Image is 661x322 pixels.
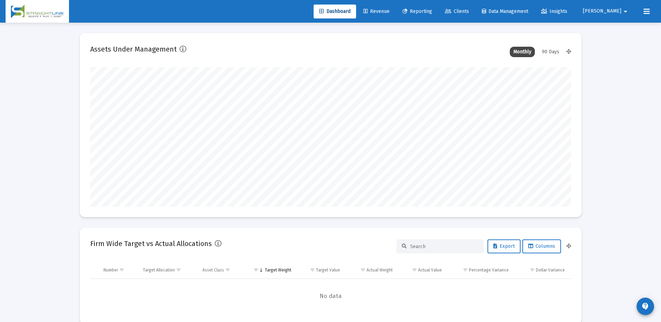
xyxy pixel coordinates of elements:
button: Columns [522,239,561,253]
mat-icon: contact_support [641,302,650,310]
div: Monthly [510,47,535,57]
td: Column Percentage Variance [447,262,514,278]
input: Search [410,244,478,250]
td: Column Asset Class [198,262,244,278]
span: [PERSON_NAME] [583,8,621,14]
td: Column Target Allocation [138,262,198,278]
button: Export [487,239,521,253]
img: Dashboard [11,5,64,18]
div: Target Value [316,267,340,273]
span: Export [493,243,515,249]
a: Reporting [397,5,438,18]
div: Dollar Variance [536,267,565,273]
a: Dashboard [314,5,356,18]
div: Actual Weight [367,267,393,273]
mat-icon: arrow_drop_down [621,5,630,18]
button: [PERSON_NAME] [575,4,638,18]
span: Show filter options for column 'Percentage Variance' [463,267,468,273]
span: Insights [541,8,567,14]
span: Revenue [363,8,390,14]
span: Show filter options for column 'Asset Class' [225,267,230,273]
a: Revenue [358,5,395,18]
span: Data Management [482,8,528,14]
div: Number [103,267,118,273]
span: Show filter options for column 'Actual Value' [412,267,417,273]
span: Columns [528,243,555,249]
td: Column Dollar Variance [514,262,571,278]
span: Dashboard [319,8,351,14]
span: Show filter options for column 'Target Value' [310,267,315,273]
a: Insights [536,5,573,18]
div: Target Weight [265,267,291,273]
span: Show filter options for column 'Target Allocation' [176,267,181,273]
div: Asset Class [202,267,224,273]
div: Percentage Variance [469,267,509,273]
td: Column Target Weight [244,262,296,278]
a: Clients [439,5,475,18]
div: Data grid [90,262,571,314]
span: Show filter options for column 'Dollar Variance' [530,267,535,273]
span: Show filter options for column 'Target Weight' [253,267,259,273]
h2: Assets Under Management [90,44,177,55]
span: Clients [445,8,469,14]
div: 90 Days [538,47,563,57]
a: Data Management [476,5,534,18]
h2: Firm Wide Target vs Actual Allocations [90,238,212,249]
span: Reporting [402,8,432,14]
div: Target Allocation [143,267,175,273]
div: Actual Value [418,267,442,273]
td: Column Actual Weight [345,262,397,278]
span: Show filter options for column 'Number' [119,267,124,273]
span: No data [90,292,571,300]
td: Column Number [99,262,138,278]
td: Column Actual Value [398,262,447,278]
td: Column Target Value [296,262,345,278]
span: Show filter options for column 'Actual Weight' [360,267,366,273]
